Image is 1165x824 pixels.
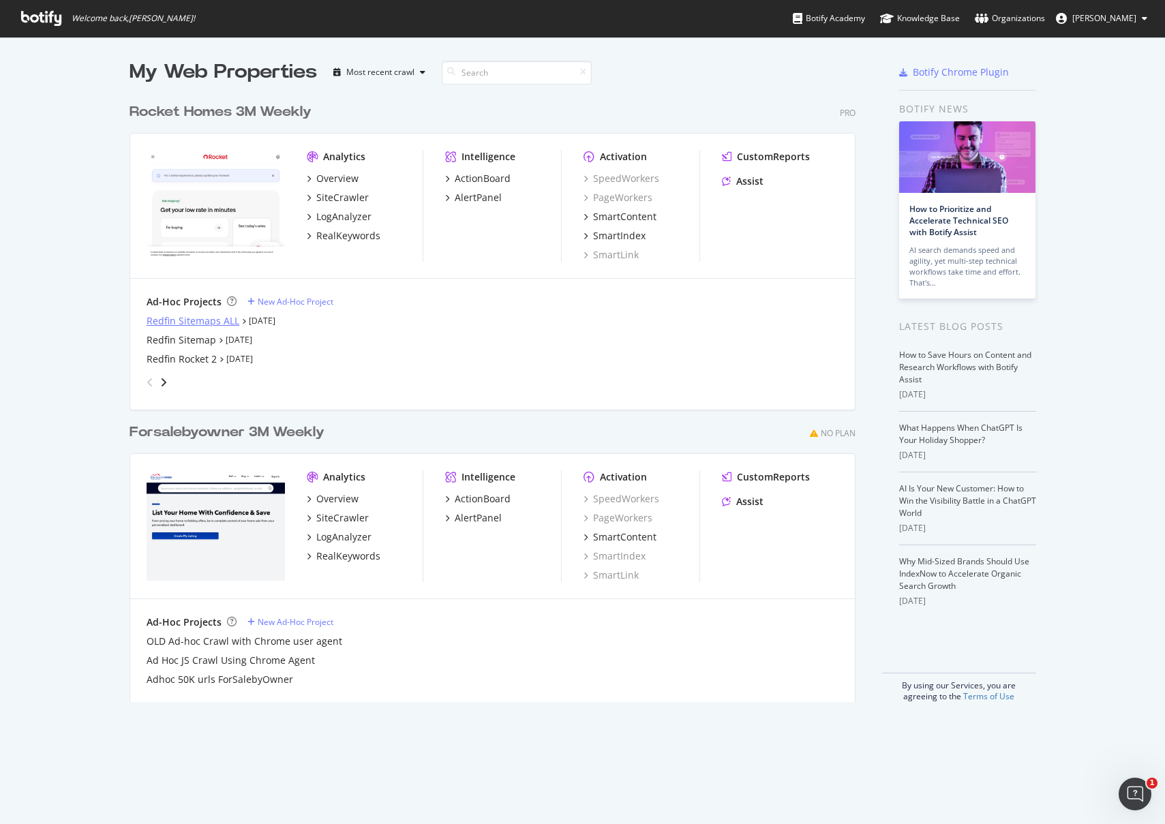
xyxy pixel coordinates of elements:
[1045,7,1158,29] button: [PERSON_NAME]
[899,319,1036,334] div: Latest Blog Posts
[722,495,763,508] a: Assist
[328,61,431,83] button: Most recent crawl
[141,371,159,393] div: angle-left
[226,334,252,346] a: [DATE]
[316,210,372,224] div: LogAnalyzer
[455,191,502,204] div: AlertPanel
[147,673,293,686] a: Adhoc 50K urls ForSalebyOwner
[316,229,380,243] div: RealKeywords
[307,549,380,563] a: RealKeywords
[307,172,359,185] a: Overview
[899,422,1023,446] a: What Happens When ChatGPT Is Your Holiday Shopper?
[249,315,275,326] a: [DATE]
[130,59,317,86] div: My Web Properties
[793,12,865,25] div: Botify Academy
[584,511,652,525] a: PageWorkers
[130,102,312,122] div: Rocket Homes 3M Weekly
[584,530,656,544] a: SmartContent
[1072,12,1136,24] span: David Britton
[307,530,372,544] a: LogAnalyzer
[584,492,659,506] a: SpeedWorkers
[736,174,763,188] div: Assist
[247,296,333,307] a: New Ad-Hoc Project
[316,172,359,185] div: Overview
[899,102,1036,117] div: Botify news
[975,12,1045,25] div: Organizations
[147,314,239,328] a: Redfin Sitemaps ALL
[899,483,1036,519] a: AI Is Your New Customer: How to Win the Visibility Battle in a ChatGPT World
[584,191,652,204] a: PageWorkers
[600,150,647,164] div: Activation
[584,210,656,224] a: SmartContent
[584,248,639,262] a: SmartLink
[1147,778,1158,789] span: 1
[909,245,1025,288] div: AI search demands speed and agility, yet multi-step technical workflows take time and effort. Tha...
[455,511,502,525] div: AlertPanel
[307,229,380,243] a: RealKeywords
[316,492,359,506] div: Overview
[159,376,168,389] div: angle-right
[899,555,1029,592] a: Why Mid-Sized Brands Should Use IndexNow to Accelerate Organic Search Growth
[247,616,333,628] a: New Ad-Hoc Project
[584,229,646,243] a: SmartIndex
[899,595,1036,607] div: [DATE]
[147,615,222,629] div: Ad-Hoc Projects
[316,530,372,544] div: LogAnalyzer
[316,549,380,563] div: RealKeywords
[899,65,1009,79] a: Botify Chrome Plugin
[307,210,372,224] a: LogAnalyzer
[258,616,333,628] div: New Ad-Hoc Project
[147,333,216,347] div: Redfin Sitemap
[593,210,656,224] div: SmartContent
[722,174,763,188] a: Assist
[737,470,810,484] div: CustomReports
[593,530,656,544] div: SmartContent
[147,635,342,648] a: OLD Ad-hoc Crawl with Chrome user agent
[307,492,359,506] a: Overview
[130,86,866,702] div: grid
[899,449,1036,461] div: [DATE]
[307,511,369,525] a: SiteCrawler
[226,353,253,365] a: [DATE]
[584,549,646,563] a: SmartIndex
[821,427,856,439] div: No Plan
[445,492,511,506] a: ActionBoard
[584,172,659,185] a: SpeedWorkers
[722,470,810,484] a: CustomReports
[147,295,222,309] div: Ad-Hoc Projects
[445,172,511,185] a: ActionBoard
[882,673,1036,702] div: By using our Services, you are agreeing to the
[584,568,639,582] a: SmartLink
[963,690,1014,702] a: Terms of Use
[737,150,810,164] div: CustomReports
[913,65,1009,79] div: Botify Chrome Plugin
[147,150,285,260] img: www.rocket.com
[455,172,511,185] div: ActionBoard
[316,191,369,204] div: SiteCrawler
[147,654,315,667] a: Ad Hoc JS Crawl Using Chrome Agent
[899,388,1036,401] div: [DATE]
[323,470,365,484] div: Analytics
[130,423,330,442] a: Forsalebyowner 3M Weekly
[462,150,515,164] div: Intelligence
[323,150,365,164] div: Analytics
[899,121,1035,193] img: How to Prioritize and Accelerate Technical SEO with Botify Assist
[880,12,960,25] div: Knowledge Base
[316,511,369,525] div: SiteCrawler
[455,492,511,506] div: ActionBoard
[72,13,195,24] span: Welcome back, [PERSON_NAME] !
[462,470,515,484] div: Intelligence
[445,191,502,204] a: AlertPanel
[147,352,217,366] a: Redfin Rocket 2
[909,203,1008,238] a: How to Prioritize and Accelerate Technical SEO with Botify Assist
